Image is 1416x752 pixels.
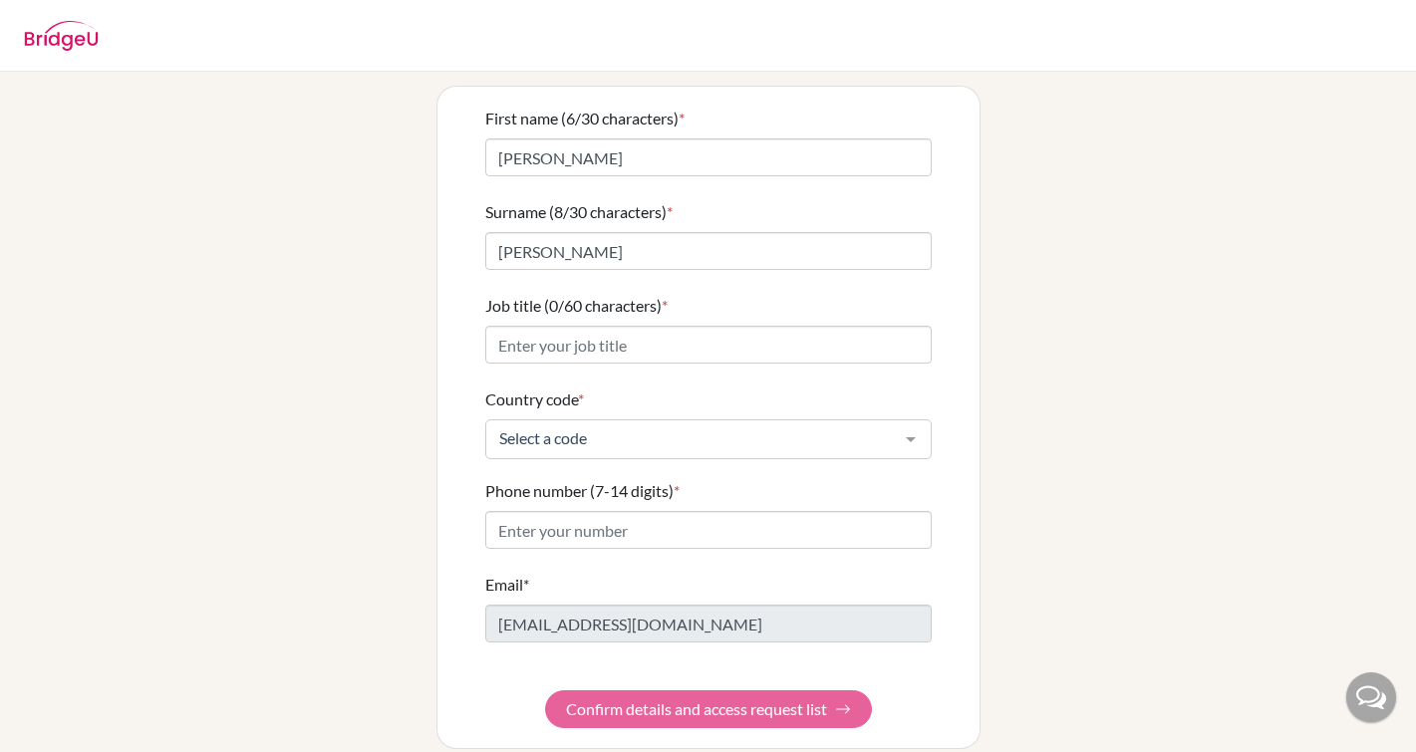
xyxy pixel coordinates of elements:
[485,294,668,318] label: Job title (0/60 characters)
[485,387,584,411] label: Country code
[485,326,932,364] input: Enter your job title
[485,138,932,176] input: Enter your first name
[485,232,932,270] input: Enter your surname
[485,479,680,503] label: Phone number (7-14 digits)
[485,200,673,224] label: Surname (8/30 characters)
[485,573,529,597] label: Email*
[485,107,685,130] label: First name (6/30 characters)
[24,21,99,51] img: BridgeU logo
[494,428,891,448] span: Select a code
[46,14,87,32] span: Help
[485,511,932,549] input: Enter your number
